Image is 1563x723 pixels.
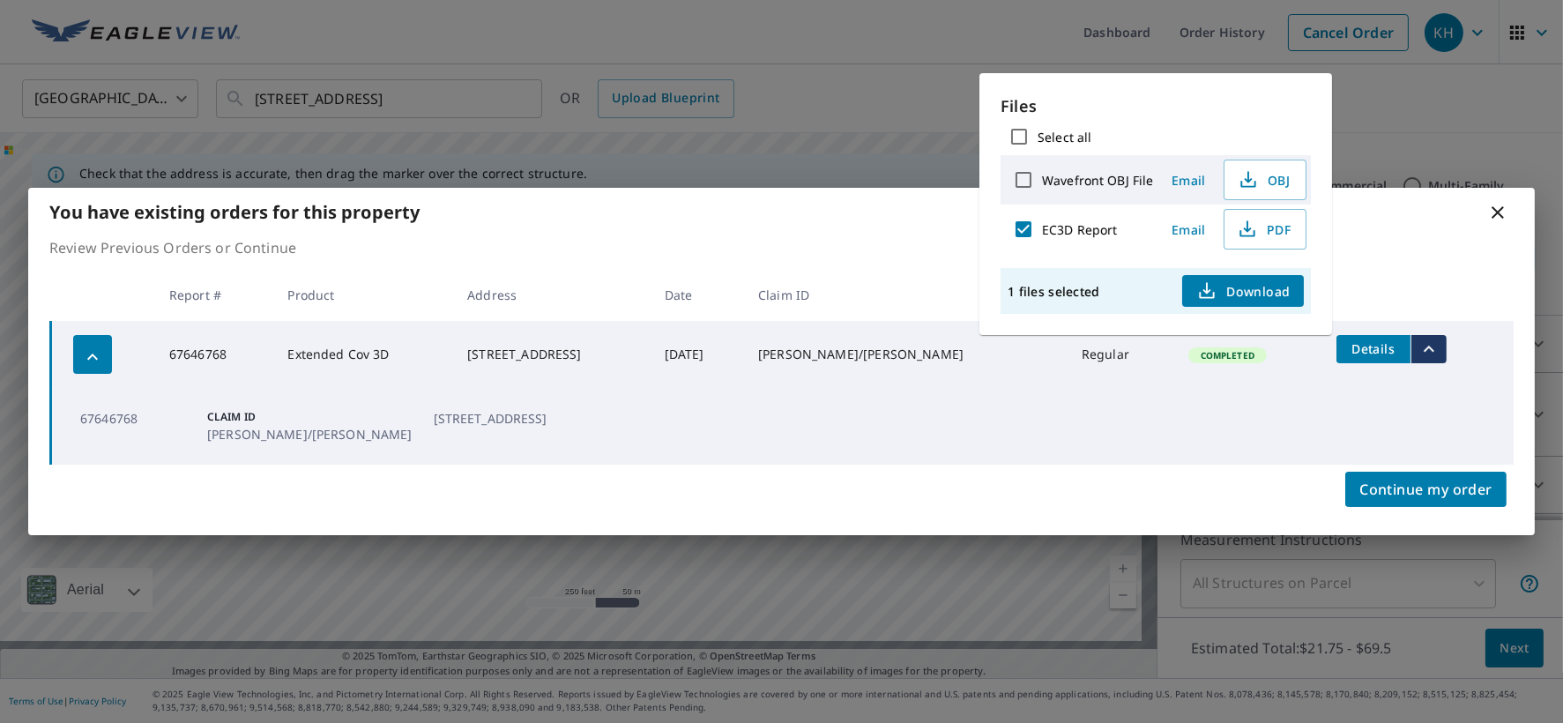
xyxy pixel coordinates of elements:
[1224,160,1306,200] button: OBJ
[1190,349,1265,361] span: Completed
[1160,167,1217,194] button: Email
[1347,340,1400,357] span: Details
[1068,321,1174,388] td: Regular
[80,409,186,428] p: 67646768
[1410,335,1447,363] button: filesDropdownBtn-67646768
[207,409,413,425] p: Claim ID
[155,321,274,388] td: 67646768
[1359,477,1492,502] span: Continue my order
[1345,472,1507,507] button: Continue my order
[434,409,547,428] p: [STREET_ADDRESS]
[1224,209,1306,250] button: PDF
[1235,219,1291,240] span: PDF
[453,269,650,321] th: Address
[1160,216,1217,243] button: Email
[1167,172,1209,189] span: Email
[1001,94,1311,118] p: Files
[49,200,420,224] b: You have existing orders for this property
[1008,283,1099,300] p: 1 files selected
[1235,169,1291,190] span: OBJ
[207,425,413,443] p: [PERSON_NAME]/[PERSON_NAME]
[651,269,744,321] th: Date
[744,269,1068,321] th: Claim ID
[1167,221,1209,238] span: Email
[1042,172,1153,189] label: Wavefront OBJ File
[273,321,453,388] td: Extended Cov 3D
[1042,221,1117,238] label: EC3D Report
[49,237,1514,258] p: Review Previous Orders or Continue
[651,321,744,388] td: [DATE]
[1196,280,1290,302] span: Download
[744,321,1068,388] td: [PERSON_NAME]/[PERSON_NAME]
[155,269,274,321] th: Report #
[467,346,636,363] div: [STREET_ADDRESS]
[1038,129,1091,145] label: Select all
[273,269,453,321] th: Product
[1182,275,1304,307] button: Download
[1336,335,1410,363] button: detailsBtn-67646768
